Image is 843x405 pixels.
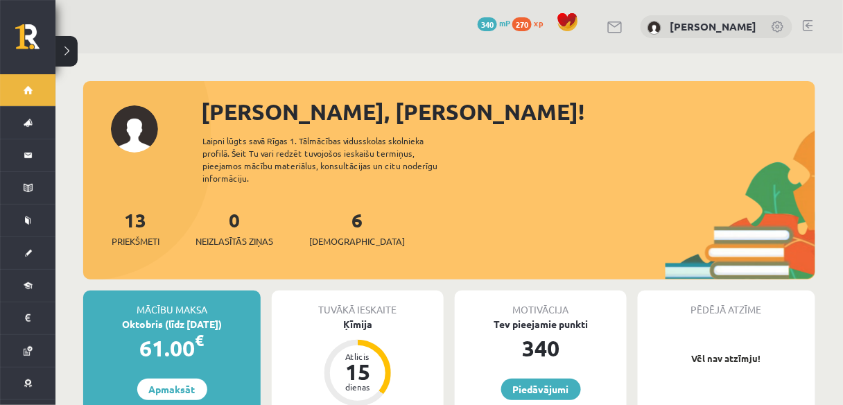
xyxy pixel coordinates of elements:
[309,207,405,248] a: 6[DEMOGRAPHIC_DATA]
[455,317,627,331] div: Tev pieejamie punkti
[455,291,627,317] div: Motivācija
[478,17,510,28] a: 340 mP
[112,207,159,248] a: 13Priekšmeti
[83,331,261,365] div: 61.00
[137,379,207,400] a: Apmaksāt
[83,317,261,331] div: Oktobris (līdz [DATE])
[202,135,462,184] div: Laipni lūgts savā Rīgas 1. Tālmācības vidusskolas skolnieka profilā. Šeit Tu vari redzēt tuvojošo...
[195,234,273,248] span: Neizlasītās ziņas
[512,17,532,31] span: 270
[195,207,273,248] a: 0Neizlasītās ziņas
[455,331,627,365] div: 340
[272,317,444,331] div: Ķīmija
[512,17,550,28] a: 270 xp
[501,379,581,400] a: Piedāvājumi
[499,17,510,28] span: mP
[272,291,444,317] div: Tuvākā ieskaite
[195,330,205,350] span: €
[337,383,379,391] div: dienas
[648,21,661,35] img: Marta Šarķe
[309,234,405,248] span: [DEMOGRAPHIC_DATA]
[201,95,815,128] div: [PERSON_NAME], [PERSON_NAME]!
[83,291,261,317] div: Mācību maksa
[638,291,815,317] div: Pēdējā atzīme
[534,17,543,28] span: xp
[645,352,808,365] p: Vēl nav atzīmju!
[112,234,159,248] span: Priekšmeti
[670,19,757,33] a: [PERSON_NAME]
[15,24,55,59] a: Rīgas 1. Tālmācības vidusskola
[337,352,379,361] div: Atlicis
[478,17,497,31] span: 340
[337,361,379,383] div: 15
